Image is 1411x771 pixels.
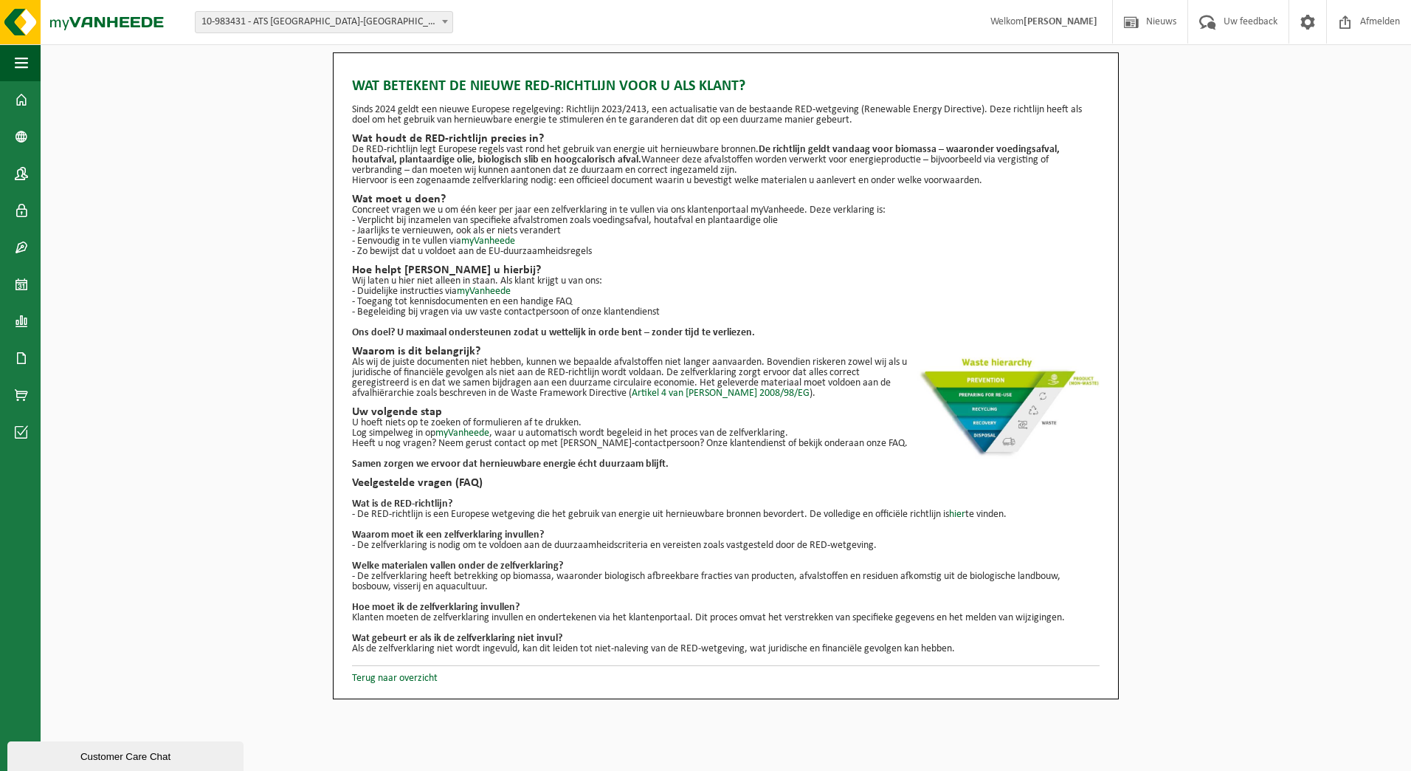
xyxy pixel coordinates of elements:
[196,12,452,32] span: 10-983431 - ATS ANTWERP-HERENTHOUT - HERENTHOUT
[352,287,1100,297] p: - Duidelijke instructies via
[352,193,1100,205] h2: Wat moet u doen?
[352,541,1100,551] p: - De zelfverklaring is nodig om te voldoen aan de duurzaamheidscriteria en vereisten zoals vastge...
[352,633,562,644] b: Wat gebeurt er als ik de zelfverklaring niet invul?
[352,75,745,97] span: Wat betekent de nieuwe RED-richtlijn voor u als klant?
[949,509,965,520] a: hier
[1024,16,1097,27] strong: [PERSON_NAME]
[352,602,520,613] b: Hoe moet ik de zelfverklaring invullen?
[461,236,515,247] a: myVanheede
[352,477,1100,489] h2: Veelgestelde vragen (FAQ)
[457,286,511,297] a: myVanheede
[352,510,1100,520] p: - De RED-richtlijn is een Europese wetgeving die het gebruik van energie uit hernieuwbare bronnen...
[352,264,1100,276] h2: Hoe helpt [PERSON_NAME] u hierbij?
[352,205,1100,216] p: Concreet vragen we u om één keer per jaar een zelfverklaring in te vullen via ons klantenportaal ...
[352,418,1100,439] p: U hoeft niets op te zoeken of formulieren af te drukken. Log simpelweg in op , waar u automatisch...
[352,327,755,338] strong: Ons doel? U maximaal ondersteunen zodat u wettelijk in orde bent – zonder tijd te verliezen.
[7,739,246,771] iframe: chat widget
[352,133,1100,145] h2: Wat houdt de RED-richtlijn precies in?
[352,357,1100,399] p: Als wij de juiste documenten niet hebben, kunnen we bepaalde afvalstoffen niet langer aanvaarden....
[352,673,438,684] a: Terug naar overzicht
[352,439,1100,449] p: Heeft u nog vragen? Neem gerust contact op met [PERSON_NAME]-contactpersoon? Onze klantendienst o...
[352,145,1100,176] p: De RED-richtlijn legt Europese regels vast rond het gebruik van energie uit hernieuwbare bronnen....
[352,498,452,510] b: Wat is de RED-richtlijn?
[352,613,1100,623] p: Klanten moeten de zelfverklaring invullen en ondertekenen via het klantenportaal. Dit proces omva...
[352,105,1100,126] p: Sinds 2024 geldt een nieuwe Europese regelgeving: Richtlijn 2023/2413, een actualisatie van de be...
[435,428,489,439] a: myVanheede
[352,276,1100,287] p: Wij laten u hier niet alleen in staan. Als klant krijgt u van ons:
[632,388,810,399] a: Artikel 4 van [PERSON_NAME] 2008/98/EG
[352,226,1100,236] p: - Jaarlijks te vernieuwen, ook als er niets verandert
[352,247,1100,257] p: - Zo bewijst dat u voldoet aan de EU-duurzaamheidsregels
[352,561,563,572] b: Welke materialen vallen onder de zelfverklaring?
[352,459,669,470] b: Samen zorgen we ervoor dat hernieuwbare energie écht duurzaam blijft.
[352,530,544,541] b: Waarom moet ik een zelfverklaring invullen?
[352,236,1100,247] p: - Eenvoudig in te vullen via
[195,11,453,33] span: 10-983431 - ATS ANTWERP-HERENTHOUT - HERENTHOUT
[352,346,1100,357] h2: Waarom is dit belangrijk?
[352,406,1100,418] h2: Uw volgende stap
[352,297,1100,307] p: - Toegang tot kennisdocumenten en een handige FAQ
[352,216,1100,226] p: - Verplicht bij inzamelen van specifieke afvalstromen zoals voedingsafval, houtafval en plantaard...
[352,176,1100,186] p: Hiervoor is een zogenaamde zelfverklaring nodig: een officieel document waarin u bevestigt welke ...
[352,307,1100,318] p: - Begeleiding bij vragen via uw vaste contactpersoon of onze klantendienst
[352,644,1100,654] p: Als de zelfverklaring niet wordt ingevuld, kan dit leiden tot niet-naleving van de RED-wetgeving,...
[352,144,1060,165] strong: De richtlijn geldt vandaag voor biomassa – waaronder voedingsafval, houtafval, plantaardige olie,...
[352,572,1100,592] p: - De zelfverklaring heeft betrekking op biomassa, waaronder biologisch afbreekbare fracties van p...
